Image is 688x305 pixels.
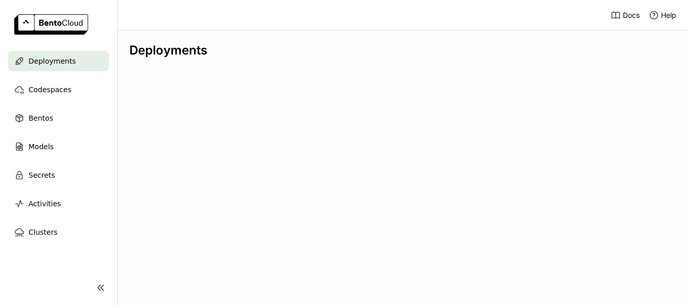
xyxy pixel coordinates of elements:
[29,55,76,67] span: Deployments
[29,169,55,181] span: Secrets
[8,136,109,157] a: Models
[29,112,53,124] span: Bentos
[8,108,109,128] a: Bentos
[623,11,640,20] span: Docs
[8,222,109,242] a: Clusters
[29,226,58,238] span: Clusters
[29,141,53,153] span: Models
[8,165,109,185] a: Secrets
[661,11,676,20] span: Help
[649,10,676,20] div: Help
[29,198,61,210] span: Activities
[611,10,640,20] a: Docs
[14,14,88,35] img: logo
[129,43,676,58] div: Deployments
[29,84,71,96] span: Codespaces
[8,193,109,214] a: Activities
